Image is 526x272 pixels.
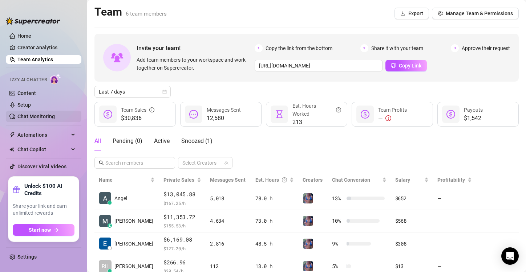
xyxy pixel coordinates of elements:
[149,106,154,114] span: info-circle
[275,110,284,119] span: hourglass
[464,107,483,113] span: Payouts
[378,114,407,123] div: —
[395,262,429,270] div: $13
[163,199,201,207] span: $ 167.25 /h
[399,63,421,69] span: Copy Link
[266,44,332,52] span: Copy the link from the bottom
[163,222,201,229] span: $ 155.53 /h
[162,90,167,94] span: calendar
[332,240,344,248] span: 9 %
[210,177,246,183] span: Messages Sent
[137,56,252,72] span: Add team members to your workspace and work together on Supercreator.
[29,227,51,233] span: Start now
[255,194,294,202] div: 78.0 h
[282,176,287,184] span: question-circle
[54,227,59,232] span: arrow-right
[121,106,154,114] div: Team Sales
[395,194,429,202] div: $652
[99,238,111,250] img: Eunice
[292,102,341,118] div: Est. Hours Worked
[17,42,76,53] a: Creator Analytics
[395,217,429,225] div: $568
[255,262,294,270] div: 13.0 h
[391,63,396,68] span: copy
[255,176,288,184] div: Est. Hours
[361,110,369,119] span: dollar-circle
[9,132,15,138] span: thunderbolt
[189,110,198,119] span: message
[163,235,201,244] span: $6,169.08
[6,17,60,25] img: logo-BBDzfeDw.svg
[99,176,149,184] span: Name
[438,11,443,16] span: setting
[303,193,313,203] img: Jaylie
[17,144,69,155] span: Chat Copilot
[332,262,344,270] span: 5 %
[408,11,423,16] span: Export
[207,114,241,123] span: 12,580
[303,239,313,249] img: Jaylie
[114,194,127,202] span: Angel
[121,114,154,123] span: $30,836
[24,182,74,197] strong: Unlock $100 AI Credits
[336,102,341,118] span: question-circle
[104,110,112,119] span: dollar-circle
[17,90,36,96] a: Content
[105,159,165,167] input: Search members
[99,215,111,227] img: Matt
[210,217,247,225] div: 4,634
[113,137,142,145] div: Pending ( 0 )
[13,224,74,236] button: Start nowarrow-right
[378,107,407,113] span: Team Profits
[303,216,313,226] img: Jaylie
[332,177,370,183] span: Chat Conversion
[17,254,37,260] a: Settings
[432,8,519,19] button: Manage Team & Permissions
[210,240,247,248] div: 2,816
[108,223,112,228] div: z
[224,161,228,165] span: team
[255,44,263,52] span: 1
[210,194,247,202] div: 5,018
[94,5,167,19] h2: Team
[395,177,410,183] span: Salary
[163,245,201,252] span: $ 127.20 /h
[17,129,69,141] span: Automations
[163,177,194,183] span: Private Sales
[50,74,61,84] img: AI Chatter
[210,262,247,270] div: 112
[154,137,170,144] span: Active
[114,262,153,270] span: [PERSON_NAME]
[446,11,513,16] span: Manage Team & Permissions
[17,114,55,119] a: Chat Monitoring
[17,164,66,169] a: Discover Viral Videos
[446,110,455,119] span: dollar-circle
[94,137,101,145] div: All
[9,147,14,152] img: Chat Copilot
[385,115,391,121] span: exclamation-circle
[17,102,31,108] a: Setup
[385,60,427,71] button: Copy Link
[13,186,20,193] span: gift
[501,247,519,265] div: Open Intercom Messenger
[400,11,405,16] span: download
[332,194,344,202] span: 13 %
[255,217,294,225] div: 73.0 h
[137,44,255,53] span: Invite your team!
[99,192,111,204] img: Angel
[163,258,201,267] span: $266.96
[395,240,429,248] div: $308
[292,118,341,127] span: 213
[437,177,465,183] span: Profitability
[17,33,31,39] a: Home
[332,217,344,225] span: 10 %
[433,232,476,255] td: —
[114,240,153,248] span: [PERSON_NAME]
[99,160,104,165] span: search
[163,213,201,222] span: $11,353.72
[433,187,476,210] td: —
[181,137,213,144] span: Snoozed ( 1 )
[303,261,313,271] img: Jaylie
[360,44,368,52] span: 2
[298,173,328,187] th: Creators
